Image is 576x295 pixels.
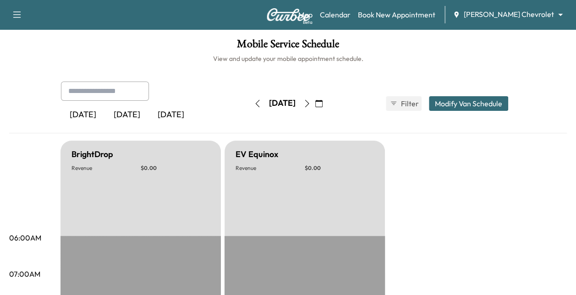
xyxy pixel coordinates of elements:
h5: EV Equinox [236,148,278,161]
a: MapBeta [298,9,313,20]
p: $ 0.00 [305,164,374,172]
div: [DATE] [149,104,193,126]
p: 06:00AM [9,232,41,243]
button: Modify Van Schedule [429,96,508,111]
h1: Mobile Service Schedule [9,38,567,54]
div: [DATE] [105,104,149,126]
div: [DATE] [269,98,296,109]
h5: BrightDrop [71,148,113,161]
span: [PERSON_NAME] Chevrolet [464,9,554,20]
p: 07:00AM [9,268,40,279]
h6: View and update your mobile appointment schedule. [9,54,567,63]
p: $ 0.00 [141,164,210,172]
button: Filter [386,96,422,111]
img: Curbee Logo [266,8,310,21]
div: [DATE] [61,104,105,126]
div: Beta [303,19,313,26]
span: Filter [401,98,417,109]
p: Revenue [236,164,305,172]
a: Calendar [320,9,351,20]
p: Revenue [71,164,141,172]
a: Book New Appointment [358,9,435,20]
